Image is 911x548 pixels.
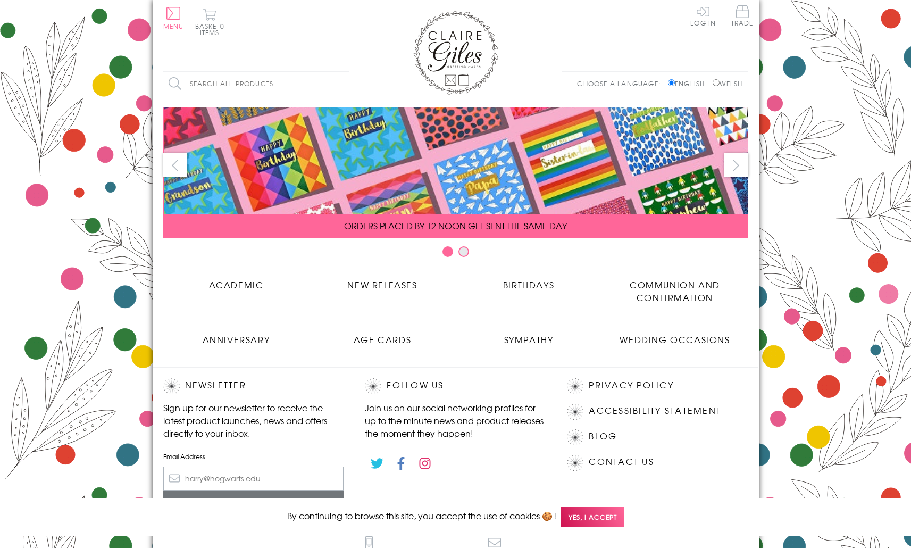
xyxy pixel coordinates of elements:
button: next [724,153,748,177]
button: Basket0 items [195,9,224,36]
label: English [668,79,710,88]
a: Trade [731,5,754,28]
a: Anniversary [163,325,310,346]
a: Communion and Confirmation [602,270,748,304]
span: ORDERS PLACED BY 12 NOON GET SENT THE SAME DAY [344,219,567,232]
a: Contact Us [589,455,654,469]
a: Sympathy [456,325,602,346]
a: Privacy Policy [589,378,673,393]
a: New Releases [310,270,456,291]
a: Birthdays [456,270,602,291]
a: Wedding Occasions [602,325,748,346]
a: Blog [589,429,617,444]
span: Trade [731,5,754,26]
span: Communion and Confirmation [630,278,720,304]
input: harry@hogwarts.edu [163,467,344,491]
a: Log In [690,5,716,26]
p: Sign up for our newsletter to receive the latest product launches, news and offers directly to yo... [163,401,344,439]
h2: Follow Us [365,378,546,394]
span: New Releases [347,278,417,291]
input: Search all products [163,72,349,96]
span: Wedding Occasions [620,333,730,346]
button: prev [163,153,187,177]
button: Carousel Page 2 [458,246,469,257]
label: Email Address [163,452,344,461]
img: Claire Giles Greetings Cards [413,11,498,95]
span: Birthdays [503,278,554,291]
a: Age Cards [310,325,456,346]
input: Search [339,72,349,96]
label: Welsh [713,79,743,88]
div: Carousel Pagination [163,246,748,262]
a: Academic [163,270,310,291]
span: Anniversary [203,333,270,346]
button: Menu [163,7,184,29]
span: Yes, I accept [561,507,624,527]
p: Choose a language: [577,79,666,88]
h2: Newsletter [163,378,344,394]
input: Welsh [713,79,720,86]
input: English [668,79,675,86]
span: Menu [163,21,184,31]
span: Sympathy [504,333,554,346]
a: Accessibility Statement [589,404,721,418]
p: Join us on our social networking profiles for up to the minute news and product releases the mome... [365,401,546,439]
span: Academic [209,278,264,291]
span: 0 items [200,21,224,37]
span: Age Cards [354,333,411,346]
input: Subscribe [163,491,344,514]
button: Carousel Page 1 (Current Slide) [442,246,453,257]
